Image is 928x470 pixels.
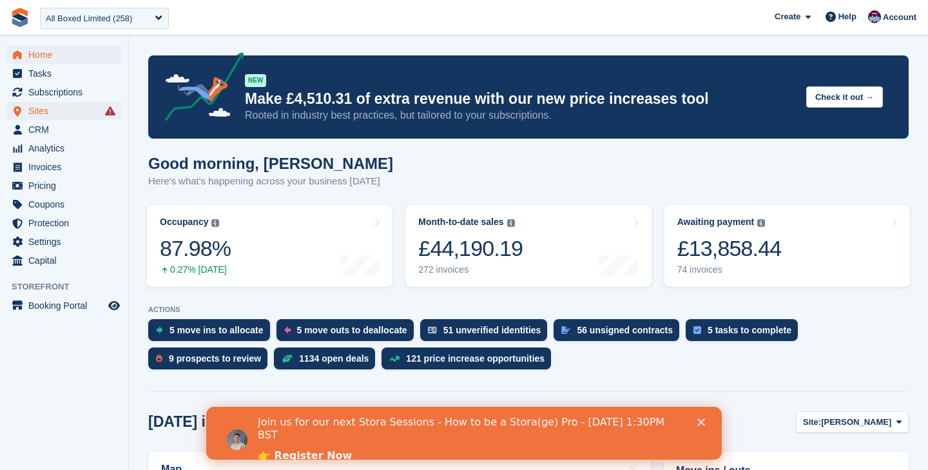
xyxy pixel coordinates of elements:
[6,139,122,157] a: menu
[148,306,909,314] p: ACTIONS
[405,205,651,287] a: Month-to-date sales £44,190.19 272 invoices
[757,219,765,227] img: icon-info-grey-7440780725fd019a000dd9b08b2336e03edf1995a4989e88bcd33f0948082b44.svg
[821,416,891,429] span: [PERSON_NAME]
[147,205,392,287] a: Occupancy 87.98% 0.27% [DATE]
[418,264,523,275] div: 272 invoices
[6,214,122,232] a: menu
[28,64,106,83] span: Tasks
[406,353,545,364] div: 121 price increase opportunities
[169,325,264,335] div: 5 move ins to allocate
[206,407,722,460] iframe: Intercom live chat banner
[677,264,782,275] div: 74 invoices
[28,158,106,176] span: Invoices
[443,325,541,335] div: 51 unverified identities
[105,106,115,116] i: Smart entry sync failures have occurred
[803,416,821,429] span: Site:
[245,90,796,108] p: Make £4,510.31 of extra revenue with our new price increases tool
[554,319,686,348] a: 56 unsigned contracts
[775,10,800,23] span: Create
[6,233,122,251] a: menu
[156,326,163,334] img: move_ins_to_allocate_icon-fdf77a2bb77ea45bf5b3d319d69a93e2d87916cf1d5bf7949dd705db3b84f3ca.svg
[6,195,122,213] a: menu
[6,64,122,83] a: menu
[154,52,244,126] img: price-adjustments-announcement-icon-8257ccfd72463d97f412b2fc003d46551f7dbcb40ab6d574587a9cd5c0d94...
[883,11,916,24] span: Account
[106,298,122,313] a: Preview store
[577,325,673,335] div: 56 unsigned contracts
[299,353,369,364] div: 1134 open deals
[28,177,106,195] span: Pricing
[282,354,293,363] img: deal-1b604bf984904fb50ccaf53a9ad4b4a5d6e5aea283cecdc64d6e3604feb123c2.svg
[28,46,106,64] span: Home
[6,158,122,176] a: menu
[28,195,106,213] span: Coupons
[491,12,504,19] div: Close
[52,43,146,57] a: 👉 Register Now
[686,319,804,348] a: 5 tasks to complete
[838,10,856,23] span: Help
[389,356,400,362] img: price_increase_opportunities-93ffe204e8149a01c8c9dc8f82e8f89637d9d84a8eef4429ea346261dce0b2c0.svg
[6,46,122,64] a: menu
[46,12,132,25] div: All Boxed Limited (258)
[806,86,883,108] button: Check it out →
[148,155,393,172] h1: Good morning, [PERSON_NAME]
[160,217,208,228] div: Occupancy
[382,348,557,376] a: 121 price increase opportunities
[418,235,523,262] div: £44,190.19
[6,297,122,315] a: menu
[28,251,106,269] span: Capital
[148,319,276,348] a: 5 move ins to allocate
[6,121,122,139] a: menu
[796,411,909,433] button: Site: [PERSON_NAME]
[297,325,407,335] div: 5 move outs to deallocate
[245,74,266,87] div: NEW
[6,83,122,101] a: menu
[677,217,755,228] div: Awaiting payment
[708,325,791,335] div: 5 tasks to complete
[148,348,274,376] a: 9 prospects to review
[6,177,122,195] a: menu
[10,8,30,27] img: stora-icon-8386f47178a22dfd0bd8f6a31ec36ba5ce8667c1dd55bd0f319d3a0aa187defe.svg
[868,10,881,23] img: Brian Young
[160,264,231,275] div: 0.27% [DATE]
[418,217,503,228] div: Month-to-date sales
[6,102,122,120] a: menu
[245,108,796,122] p: Rooted in industry best practices, but tailored to your subscriptions.
[148,413,541,431] h2: [DATE] in [GEOGRAPHIC_DATA]-[GEOGRAPHIC_DATA]
[160,235,231,262] div: 87.98%
[28,102,106,120] span: Sites
[428,326,437,334] img: verify_identity-adf6edd0f0f0b5bbfe63781bf79b02c33cf7c696d77639b501bdc392416b5a36.svg
[28,83,106,101] span: Subscriptions
[274,348,382,376] a: 1134 open deals
[28,233,106,251] span: Settings
[28,139,106,157] span: Analytics
[284,326,291,334] img: move_outs_to_deallocate_icon-f764333ba52eb49d3ac5e1228854f67142a1ed5810a6f6cc68b1a99e826820c5.svg
[28,297,106,315] span: Booking Portal
[561,326,570,334] img: contract_signature_icon-13c848040528278c33f63329250d36e43548de30e8caae1d1a13099fd9432cc5.svg
[169,353,261,364] div: 9 prospects to review
[6,251,122,269] a: menu
[28,214,106,232] span: Protection
[276,319,420,348] a: 5 move outs to deallocate
[156,355,162,362] img: prospect-51fa495bee0391a8d652442698ab0144808aea92771e9ea1ae160a38d050c398.svg
[148,174,393,189] p: Here's what's happening across your business [DATE]
[664,205,910,287] a: Awaiting payment £13,858.44 74 invoices
[420,319,554,348] a: 51 unverified identities
[693,326,701,334] img: task-75834270c22a3079a89374b754ae025e5fb1db73e45f91037f5363f120a921f8.svg
[211,219,219,227] img: icon-info-grey-7440780725fd019a000dd9b08b2336e03edf1995a4989e88bcd33f0948082b44.svg
[677,235,782,262] div: £13,858.44
[12,280,128,293] span: Storefront
[507,219,515,227] img: icon-info-grey-7440780725fd019a000dd9b08b2336e03edf1995a4989e88bcd33f0948082b44.svg
[28,121,106,139] span: CRM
